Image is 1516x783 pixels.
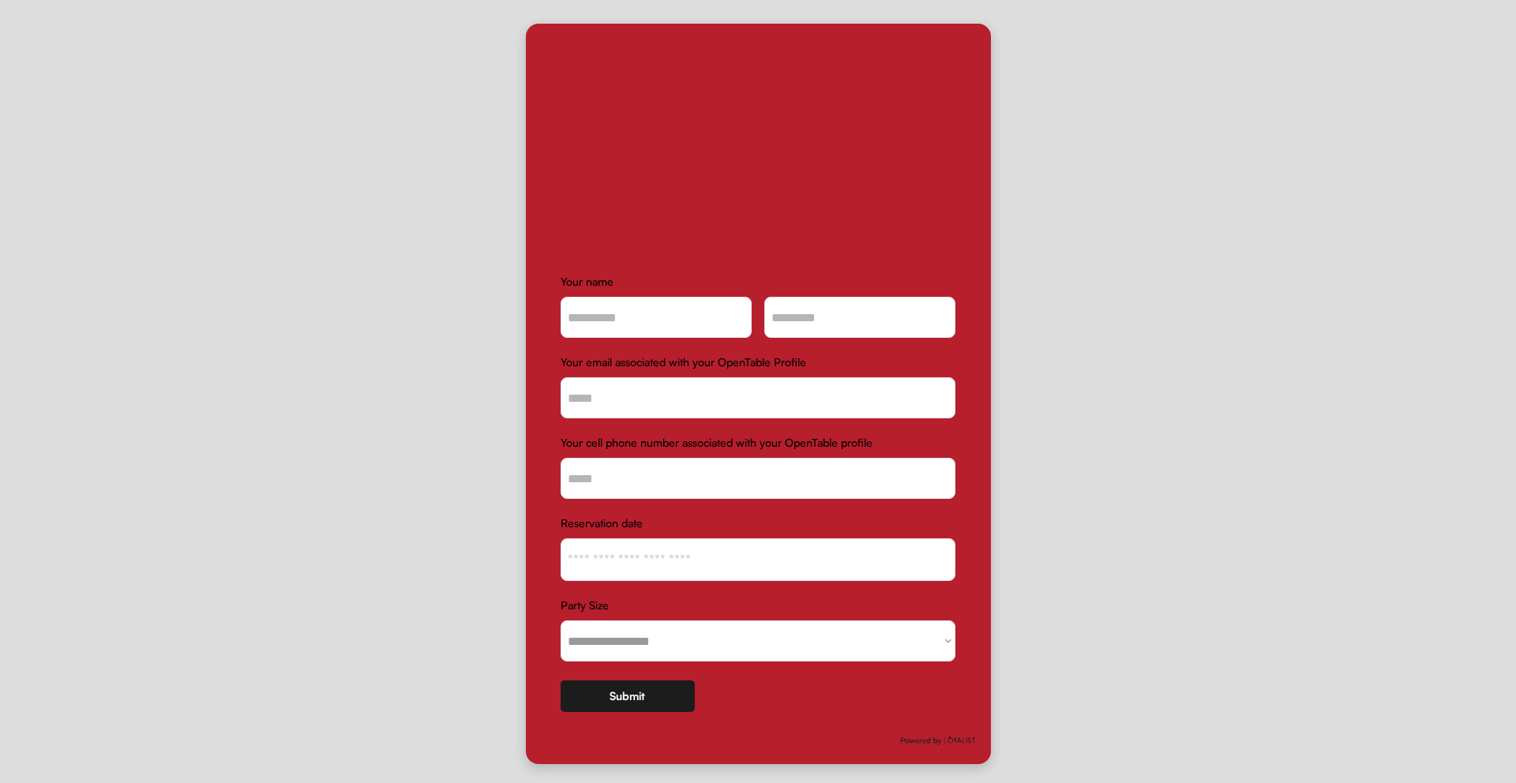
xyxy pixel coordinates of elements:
[561,600,955,611] div: Party Size
[561,518,955,529] div: Reservation date
[610,691,645,702] div: Submit
[561,437,955,448] div: Your cell phone number associated with your OpenTable profile
[561,276,955,287] div: Your name
[679,58,837,216] img: yH5BAEAAAAALAAAAAABAAEAAAIBRAA7
[900,732,975,748] img: Group%2048096278.svg
[561,357,955,368] div: Your email associated with your OpenTable Profile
